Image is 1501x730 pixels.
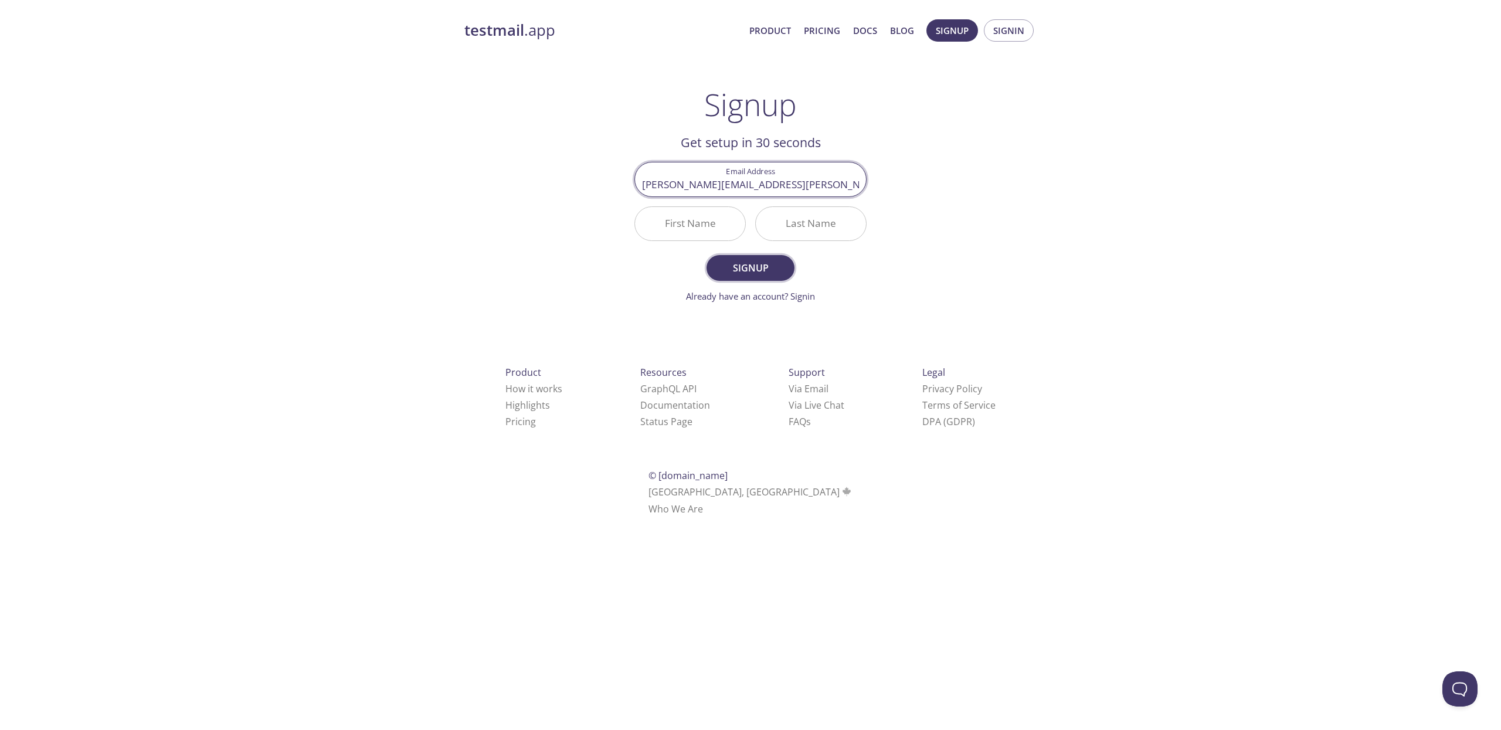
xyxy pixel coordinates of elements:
[640,366,687,379] span: Resources
[993,23,1024,38] span: Signin
[719,260,782,276] span: Signup
[749,23,791,38] a: Product
[464,20,524,40] strong: testmail
[505,415,536,428] a: Pricing
[648,485,853,498] span: [GEOGRAPHIC_DATA], [GEOGRAPHIC_DATA]
[922,399,996,412] a: Terms of Service
[505,382,562,395] a: How it works
[789,382,828,395] a: Via Email
[789,399,844,412] a: Via Live Chat
[704,87,797,122] h1: Signup
[505,399,550,412] a: Highlights
[922,382,982,395] a: Privacy Policy
[648,469,728,482] span: © [DOMAIN_NAME]
[890,23,914,38] a: Blog
[505,366,541,379] span: Product
[922,415,975,428] a: DPA (GDPR)
[640,415,692,428] a: Status Page
[640,382,697,395] a: GraphQL API
[804,23,840,38] a: Pricing
[922,366,945,379] span: Legal
[634,133,867,152] h2: Get setup in 30 seconds
[936,23,969,38] span: Signup
[789,366,825,379] span: Support
[1442,671,1478,707] iframe: Help Scout Beacon - Open
[686,290,815,302] a: Already have an account? Signin
[926,19,978,42] button: Signup
[707,255,794,281] button: Signup
[789,415,811,428] a: FAQ
[984,19,1034,42] button: Signin
[648,502,703,515] a: Who We Are
[853,23,877,38] a: Docs
[806,415,811,428] span: s
[640,399,710,412] a: Documentation
[464,21,740,40] a: testmail.app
